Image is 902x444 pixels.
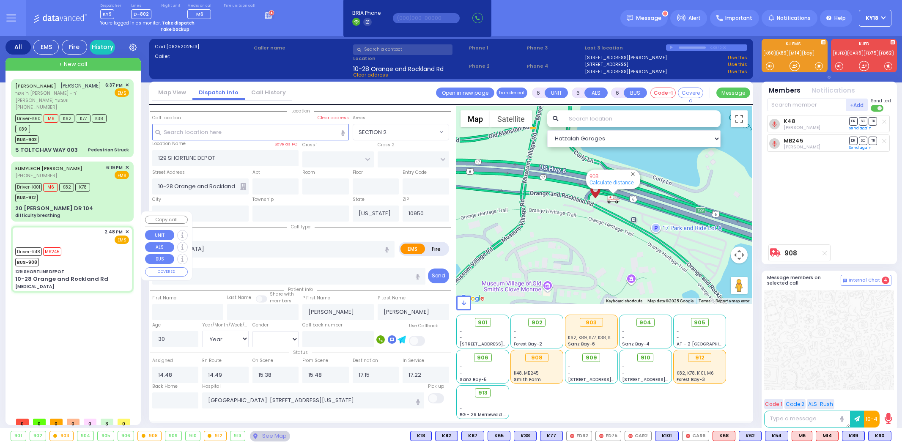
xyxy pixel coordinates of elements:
[15,283,54,290] div: [MEDICAL_DATA]
[125,164,129,171] span: ✕
[641,354,650,362] span: 910
[622,328,625,334] span: -
[15,212,60,219] div: difficulty breathing
[678,88,703,98] button: Covered
[461,431,484,441] div: BLS
[868,431,891,441] div: BLS
[152,357,173,364] label: Assigned
[765,431,788,441] div: K54
[155,53,251,60] label: Caller:
[100,9,114,19] span: KY9
[713,431,735,441] div: K68
[460,370,462,376] span: -
[240,183,246,190] span: Other building occupants
[145,242,174,252] button: ALS
[841,275,891,286] button: Internal Chat 4
[627,15,633,21] img: message.svg
[43,183,58,192] span: M6
[359,128,387,137] span: SECTION 2
[816,431,839,441] div: ALS
[834,14,846,22] span: Help
[713,431,735,441] div: ALS
[352,9,381,17] span: BRIA Phone
[816,431,839,441] div: M14
[400,244,425,254] label: EMS
[252,169,260,176] label: Apt
[540,431,563,441] div: K77
[245,88,292,96] a: Call History
[15,194,38,202] span: BUS-912
[849,117,858,125] span: DR
[739,431,762,441] div: BLS
[568,334,625,341] span: K62, K89, K77, K38, K60, M6
[118,431,134,441] div: 906
[784,250,797,256] a: 908
[849,145,872,150] a: Send again
[655,431,679,441] div: BLS
[5,40,31,55] div: All
[784,399,806,409] button: Code 2
[767,275,841,286] h5: Message members on selected call
[469,44,524,52] span: Phone 1
[527,44,582,52] span: Phone 3
[461,431,484,441] div: K87
[435,431,458,441] div: BLS
[410,431,432,441] div: BLS
[849,126,872,131] a: Send again
[155,43,251,50] label: Cad:
[60,82,101,89] span: [PERSON_NAME]
[33,419,46,425] span: 0
[425,244,448,254] label: Fire
[152,322,161,329] label: Age
[514,370,539,376] span: K48, MB245
[461,110,490,127] button: Show street map
[716,88,750,98] button: Message
[568,341,595,347] span: Sanz Bay-6
[584,88,608,98] button: ALS
[353,124,449,140] span: SECTION 2
[792,431,812,441] div: ALS KJ
[403,357,424,364] label: In Service
[125,82,129,89] span: ✕
[104,229,123,235] span: 2:48 PM
[16,419,29,425] span: 0
[88,147,129,153] div: Pedestrian Struck
[568,370,570,376] span: -
[302,295,330,301] label: P First Name
[115,88,129,97] span: EMS
[622,364,625,370] span: -
[131,3,151,8] label: Lines
[478,318,488,327] span: 901
[682,431,709,441] div: CAR6
[15,104,57,110] span: [PHONE_NUMBER]
[100,20,161,26] span: You're logged in as monitor.
[586,354,597,362] span: 909
[15,172,57,179] span: [PHONE_NUMBER]
[274,141,299,147] label: Save as POI
[833,50,847,56] a: KJFD
[525,353,548,362] div: 908
[230,431,245,441] div: 913
[15,125,30,133] span: K89
[460,399,462,405] span: -
[33,40,59,55] div: EMS
[580,318,603,327] div: 903
[629,170,637,178] button: Close
[15,269,64,275] div: 129 SHORTLINE DEPOT
[460,405,462,411] span: -
[287,108,314,114] span: Location
[152,124,349,140] input: Search location here
[393,13,460,23] input: (000)000-00000
[859,10,891,27] button: KY18
[353,169,363,176] label: Floor
[76,114,90,123] span: K77
[458,293,486,304] a: Open this area in Google Maps (opens a new window)
[460,376,487,383] span: Sanz Bay-5
[764,50,776,56] a: K60
[622,370,625,376] span: -
[145,216,188,224] button: Copy call
[585,61,628,68] a: [STREET_ADDRESS]
[152,115,181,121] label: Call Location
[15,204,93,213] div: 20 [PERSON_NAME] DR 104
[409,323,438,329] label: Use Callback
